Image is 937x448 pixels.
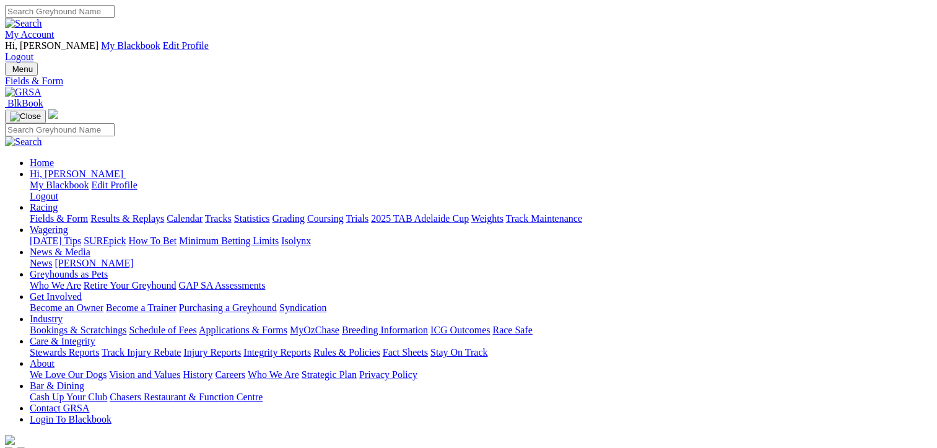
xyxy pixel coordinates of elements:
a: My Blackbook [101,40,160,51]
a: [PERSON_NAME] [54,258,133,268]
a: BlkBook [5,98,43,108]
span: Hi, [PERSON_NAME] [30,169,123,179]
img: logo-grsa-white.png [48,109,58,119]
a: Greyhounds as Pets [30,269,108,279]
a: Contact GRSA [30,403,89,413]
input: Search [5,5,115,18]
div: About [30,369,932,380]
div: Industry [30,325,932,336]
a: Care & Integrity [30,336,95,346]
a: ICG Outcomes [430,325,490,335]
input: Search [5,123,115,136]
a: Become a Trainer [106,302,177,313]
a: Vision and Values [109,369,180,380]
a: Get Involved [30,291,82,302]
a: How To Bet [129,235,177,246]
span: Hi, [PERSON_NAME] [5,40,98,51]
a: Fact Sheets [383,347,428,358]
a: Race Safe [492,325,532,335]
a: News [30,258,52,268]
a: Edit Profile [163,40,209,51]
a: Bookings & Scratchings [30,325,126,335]
a: History [183,369,212,380]
a: Trials [346,213,368,224]
a: Weights [471,213,503,224]
a: 2025 TAB Adelaide Cup [371,213,469,224]
a: Tracks [205,213,232,224]
a: Breeding Information [342,325,428,335]
a: Who We Are [30,280,81,291]
a: Retire Your Greyhound [84,280,177,291]
a: MyOzChase [290,325,339,335]
a: About [30,358,54,369]
a: Purchasing a Greyhound [179,302,277,313]
a: Syndication [279,302,326,313]
div: Get Involved [30,302,932,314]
a: Track Maintenance [506,213,582,224]
div: My Account [5,40,932,63]
a: Chasers Restaurant & Function Centre [110,392,263,402]
a: Privacy Policy [359,369,417,380]
a: Isolynx [281,235,311,246]
img: logo-grsa-white.png [5,435,15,445]
a: Logout [30,191,58,201]
span: BlkBook [7,98,43,108]
a: GAP SA Assessments [179,280,266,291]
div: Wagering [30,235,932,247]
img: Search [5,136,42,147]
a: Minimum Betting Limits [179,235,279,246]
a: My Account [5,29,54,40]
button: Toggle navigation [5,110,46,123]
a: Track Injury Rebate [102,347,181,358]
a: Fields & Form [5,76,932,87]
img: Search [5,18,42,29]
a: Home [30,157,54,168]
a: Integrity Reports [243,347,311,358]
a: Coursing [307,213,344,224]
a: Injury Reports [183,347,241,358]
a: Strategic Plan [302,369,357,380]
span: Menu [12,64,33,74]
a: Wagering [30,224,68,235]
a: Stewards Reports [30,347,99,358]
a: SUREpick [84,235,126,246]
a: Edit Profile [92,180,137,190]
a: We Love Our Dogs [30,369,107,380]
a: Stay On Track [430,347,487,358]
a: Who We Are [248,369,299,380]
a: Applications & Forms [199,325,287,335]
a: Rules & Policies [313,347,380,358]
a: Calendar [167,213,203,224]
div: Hi, [PERSON_NAME] [30,180,932,202]
a: Schedule of Fees [129,325,196,335]
button: Toggle navigation [5,63,38,76]
a: Fields & Form [30,213,88,224]
a: Login To Blackbook [30,414,111,424]
a: My Blackbook [30,180,89,190]
div: News & Media [30,258,932,269]
a: Results & Replays [90,213,164,224]
a: [DATE] Tips [30,235,81,246]
a: Industry [30,314,63,324]
div: Racing [30,213,932,224]
div: Greyhounds as Pets [30,280,932,291]
a: Hi, [PERSON_NAME] [30,169,126,179]
a: Statistics [234,213,270,224]
a: Grading [272,213,305,224]
a: Become an Owner [30,302,103,313]
div: Bar & Dining [30,392,932,403]
a: Bar & Dining [30,380,84,391]
img: GRSA [5,87,41,98]
a: News & Media [30,247,90,257]
img: Close [10,112,41,121]
a: Racing [30,202,58,213]
div: Care & Integrity [30,347,932,358]
a: Cash Up Your Club [30,392,107,402]
a: Logout [5,51,33,62]
a: Careers [215,369,245,380]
